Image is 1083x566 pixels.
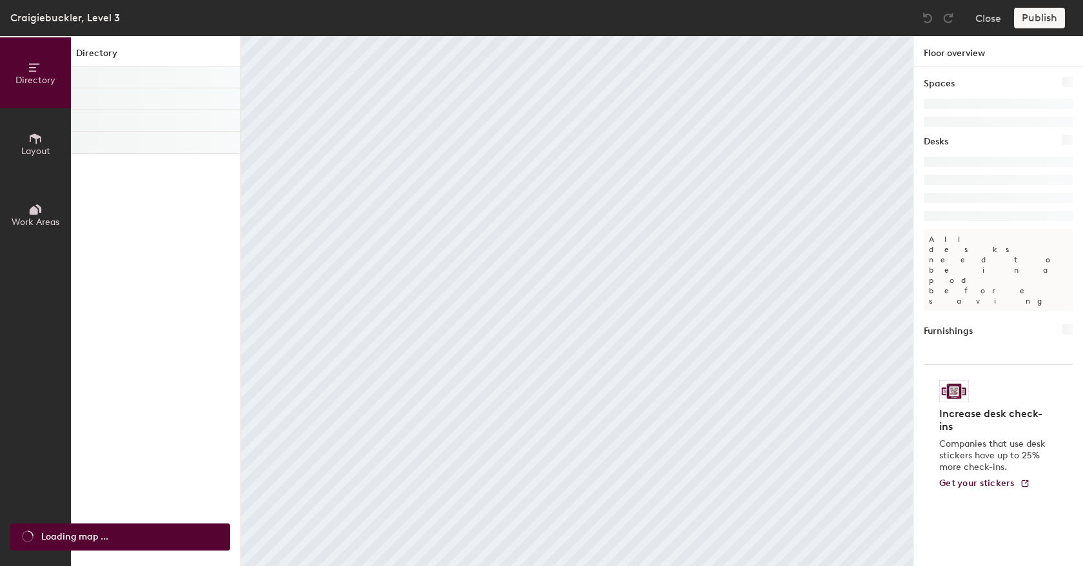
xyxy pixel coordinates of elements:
img: Redo [942,12,955,24]
span: Work Areas [12,217,59,228]
h1: Spaces [924,77,955,91]
h1: Desks [924,135,948,149]
h1: Floor overview [913,36,1083,66]
h1: Furnishings [924,324,973,338]
h1: Directory [71,46,240,66]
h4: Increase desk check-ins [939,407,1049,433]
p: All desks need to be in a pod before saving [924,229,1073,311]
button: Close [975,8,1001,28]
span: Directory [15,75,55,86]
canvas: Map [241,36,913,566]
span: Loading map ... [41,530,108,544]
img: Undo [921,12,934,24]
img: Sticker logo [939,380,969,402]
div: Craigiebuckler, Level 3 [10,10,120,26]
span: Layout [21,146,50,157]
a: Get your stickers [939,478,1030,489]
p: Companies that use desk stickers have up to 25% more check-ins. [939,438,1049,473]
span: Get your stickers [939,478,1015,489]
